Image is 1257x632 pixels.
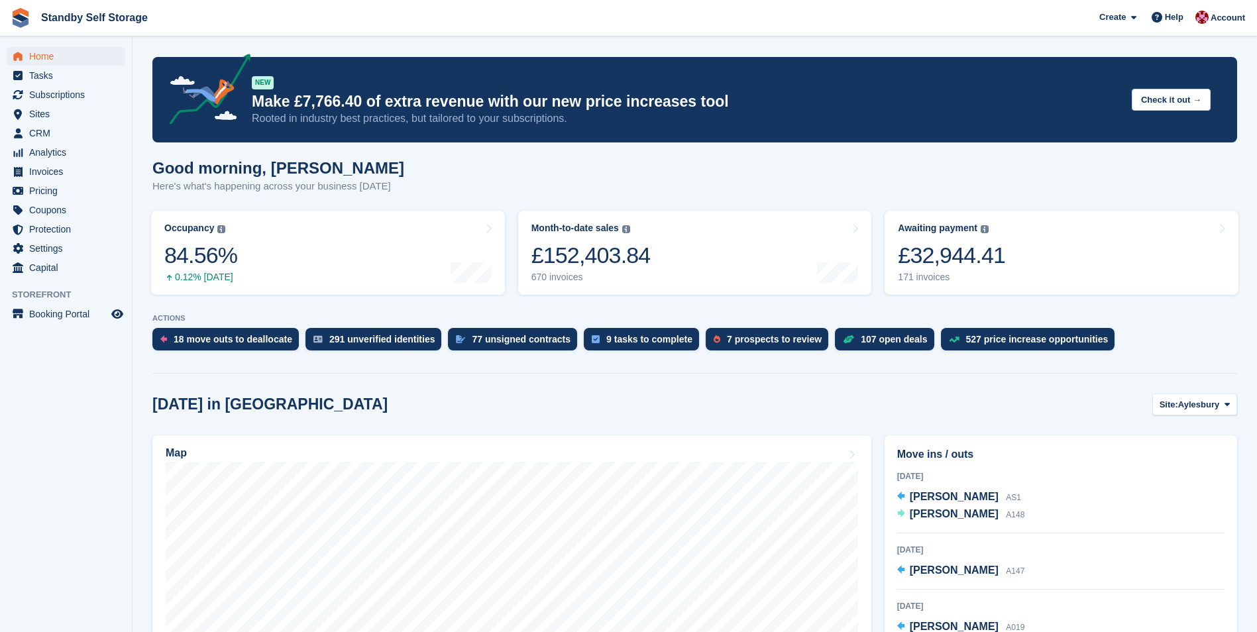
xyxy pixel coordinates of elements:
button: Check it out → [1132,89,1211,111]
img: task-75834270c22a3079a89374b754ae025e5fb1db73e45f91037f5363f120a921f8.svg [592,335,600,343]
a: menu [7,105,125,123]
span: A147 [1006,566,1024,576]
span: Booking Portal [29,305,109,323]
span: Coupons [29,201,109,219]
span: Pricing [29,182,109,200]
span: AS1 [1006,493,1021,502]
a: menu [7,220,125,238]
a: menu [7,124,125,142]
a: menu [7,258,125,277]
a: [PERSON_NAME] A147 [897,562,1025,580]
div: £32,944.41 [898,242,1005,269]
a: [PERSON_NAME] A148 [897,506,1025,523]
p: Make £7,766.40 of extra revenue with our new price increases tool [252,92,1121,111]
a: 77 unsigned contracts [448,328,584,357]
span: [PERSON_NAME] [910,491,999,502]
span: Account [1211,11,1245,25]
button: Site: Aylesbury [1152,394,1237,415]
span: Settings [29,239,109,258]
a: 18 move outs to deallocate [152,328,305,357]
a: 527 price increase opportunities [941,328,1122,357]
span: CRM [29,124,109,142]
a: Preview store [109,306,125,322]
div: 291 unverified identities [329,334,435,344]
img: prospect-51fa495bee0391a8d652442698ab0144808aea92771e9ea1ae160a38d050c398.svg [714,335,720,343]
a: menu [7,201,125,219]
h2: Map [166,447,187,459]
a: Awaiting payment £32,944.41 171 invoices [885,211,1238,295]
span: Aylesbury [1178,398,1219,411]
a: Occupancy 84.56% 0.12% [DATE] [151,211,505,295]
a: 107 open deals [835,328,940,357]
span: A148 [1006,510,1024,519]
div: 7 prospects to review [727,334,822,344]
img: verify_identity-adf6edd0f0f0b5bbfe63781bf79b02c33cf7c696d77639b501bdc392416b5a36.svg [313,335,323,343]
div: Occupancy [164,223,214,234]
img: price-adjustments-announcement-icon-8257ccfd72463d97f412b2fc003d46551f7dbcb40ab6d574587a9cd5c0d94... [158,54,251,129]
a: 9 tasks to complete [584,328,706,357]
a: menu [7,182,125,200]
span: Create [1099,11,1126,24]
span: Invoices [29,162,109,181]
span: Site: [1160,398,1178,411]
div: 171 invoices [898,272,1005,283]
div: 9 tasks to complete [606,334,692,344]
a: 7 prospects to review [706,328,835,357]
h2: [DATE] in [GEOGRAPHIC_DATA] [152,395,388,413]
h1: Good morning, [PERSON_NAME] [152,159,404,177]
span: Protection [29,220,109,238]
span: Help [1165,11,1183,24]
div: 77 unsigned contracts [472,334,571,344]
div: 107 open deals [861,334,927,344]
img: icon-info-grey-7440780725fd019a000dd9b08b2336e03edf1995a4989e88bcd33f0948082b44.svg [217,225,225,233]
img: price_increase_opportunities-93ffe204e8149a01c8c9dc8f82e8f89637d9d84a8eef4429ea346261dce0b2c0.svg [949,337,959,342]
span: [PERSON_NAME] [910,564,999,576]
a: 291 unverified identities [305,328,449,357]
div: Awaiting payment [898,223,977,234]
span: Subscriptions [29,85,109,104]
p: Here's what's happening across your business [DATE] [152,179,404,194]
a: Month-to-date sales £152,403.84 670 invoices [518,211,872,295]
p: ACTIONS [152,314,1237,323]
a: menu [7,305,125,323]
div: NEW [252,76,274,89]
div: 84.56% [164,242,237,269]
span: A019 [1006,623,1024,632]
div: £152,403.84 [531,242,651,269]
a: Standby Self Storage [36,7,153,28]
a: [PERSON_NAME] AS1 [897,489,1021,506]
a: menu [7,85,125,104]
div: [DATE] [897,544,1225,556]
div: Month-to-date sales [531,223,619,234]
a: menu [7,143,125,162]
div: 18 move outs to deallocate [174,334,292,344]
span: Storefront [12,288,132,301]
img: icon-info-grey-7440780725fd019a000dd9b08b2336e03edf1995a4989e88bcd33f0948082b44.svg [981,225,989,233]
span: Analytics [29,143,109,162]
img: move_outs_to_deallocate_icon-f764333ba52eb49d3ac5e1228854f67142a1ed5810a6f6cc68b1a99e826820c5.svg [160,335,167,343]
span: [PERSON_NAME] [910,508,999,519]
div: [DATE] [897,470,1225,482]
div: [DATE] [897,600,1225,612]
h2: Move ins / outs [897,447,1225,462]
img: stora-icon-8386f47178a22dfd0bd8f6a31ec36ba5ce8667c1dd55bd0f319d3a0aa187defe.svg [11,8,30,28]
span: Tasks [29,66,109,85]
div: 670 invoices [531,272,651,283]
img: deal-1b604bf984904fb50ccaf53a9ad4b4a5d6e5aea283cecdc64d6e3604feb123c2.svg [843,335,854,344]
img: contract_signature_icon-13c848040528278c33f63329250d36e43548de30e8caae1d1a13099fd9432cc5.svg [456,335,465,343]
div: 527 price increase opportunities [966,334,1109,344]
span: Capital [29,258,109,277]
div: 0.12% [DATE] [164,272,237,283]
p: Rooted in industry best practices, but tailored to your subscriptions. [252,111,1121,126]
a: menu [7,47,125,66]
span: [PERSON_NAME] [910,621,999,632]
span: Home [29,47,109,66]
a: menu [7,162,125,181]
a: menu [7,239,125,258]
img: Rachel Corrigall [1195,11,1209,24]
img: icon-info-grey-7440780725fd019a000dd9b08b2336e03edf1995a4989e88bcd33f0948082b44.svg [622,225,630,233]
a: menu [7,66,125,85]
span: Sites [29,105,109,123]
